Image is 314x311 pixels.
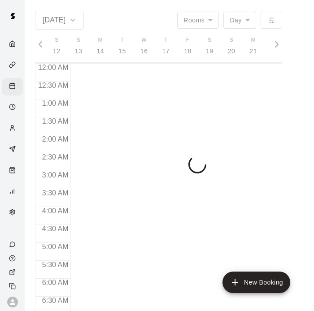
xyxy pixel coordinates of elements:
a: Visit help center [2,251,25,265]
p: 21 [249,47,257,56]
a: Contact Us [2,238,25,251]
div: Copy public page link [2,279,25,293]
button: M14 [89,33,111,59]
span: 5:00 AM [40,243,71,251]
span: S [230,36,233,45]
p: 14 [96,47,104,56]
button: T17 [155,33,177,59]
img: Swift logo [4,7,22,25]
a: View public page [2,265,25,279]
span: 12:30 AM [36,82,71,89]
button: S13 [68,33,90,59]
span: 2:30 AM [40,153,71,161]
span: S [208,36,211,45]
button: M21 [242,33,264,59]
span: F [186,36,190,45]
p: 20 [228,47,235,56]
span: W [141,36,147,45]
p: 18 [184,47,192,56]
button: F18 [177,33,199,59]
button: S12 [46,33,68,59]
span: 4:30 AM [40,225,71,233]
button: S19 [199,33,221,59]
button: T15 [111,33,133,59]
p: 19 [206,47,214,56]
span: M [251,36,255,45]
span: 5:30 AM [40,261,71,268]
span: S [77,36,80,45]
span: 6:00 AM [40,279,71,286]
p: 15 [118,47,126,56]
span: S [55,36,58,45]
span: 3:30 AM [40,189,71,197]
span: 6:30 AM [40,297,71,304]
button: W16 [133,33,155,59]
p: 12 [53,47,61,56]
span: T [121,36,124,45]
span: 1:00 AM [40,99,71,107]
span: M [98,36,103,45]
span: 3:00 AM [40,171,71,179]
p: 17 [162,47,170,56]
span: T [164,36,168,45]
p: 13 [75,47,83,56]
span: 12:00 AM [36,64,71,71]
span: 2:00 AM [40,135,71,143]
span: 4:00 AM [40,207,71,215]
button: S20 [221,33,243,59]
button: add [222,272,290,293]
span: 1:30 AM [40,117,71,125]
p: 16 [140,47,148,56]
